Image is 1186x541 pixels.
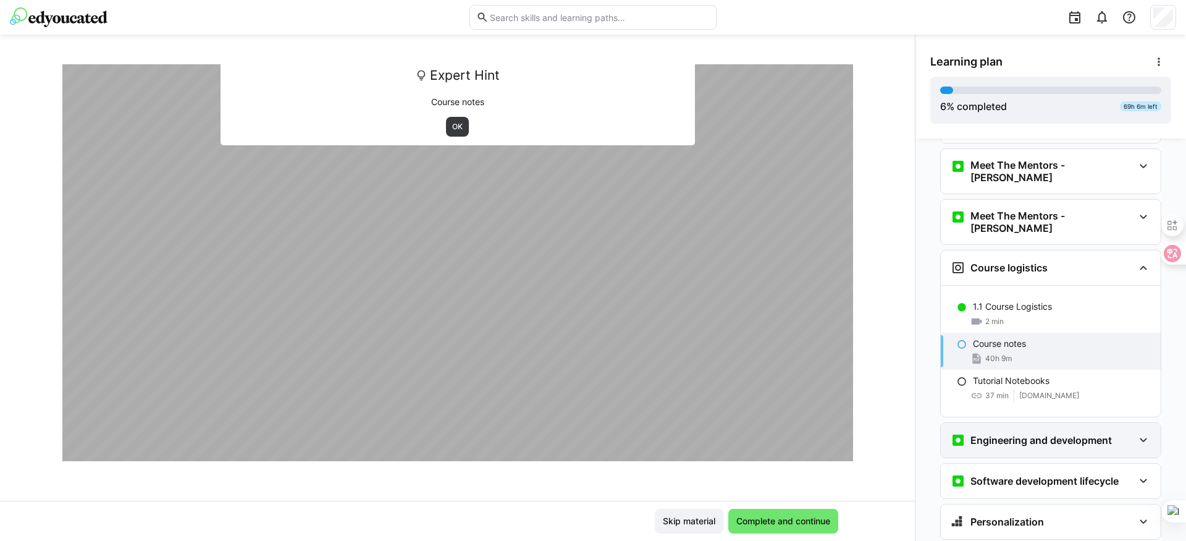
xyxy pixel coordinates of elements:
[970,434,1112,446] h3: Engineering and development
[973,375,1049,387] p: Tutorial Notebooks
[661,515,717,527] span: Skip material
[973,338,1026,350] p: Course notes
[728,509,838,534] button: Complete and continue
[985,317,1004,326] span: 2 min
[229,96,686,108] p: Course notes
[970,159,1133,184] h3: Meet The Mentors - [PERSON_NAME]
[970,475,1119,487] h3: Software development lifecycle
[930,55,1003,69] span: Learning plan
[489,12,710,23] input: Search skills and learning paths…
[1019,391,1079,401] span: [DOMAIN_NAME]
[734,515,832,527] span: Complete and continue
[970,516,1044,528] h3: Personalization
[451,122,464,132] span: OK
[985,354,1012,364] span: 40h 9m
[973,300,1052,313] p: 1.1 Course Logistics
[970,262,1048,274] h3: Course logistics
[446,117,469,137] button: OK
[970,210,1133,234] h3: Meet The Mentors - [PERSON_NAME]
[655,509,723,534] button: Skip material
[940,99,1007,114] div: % completed
[985,391,1009,401] span: 37 min
[940,100,946,113] span: 6
[1120,101,1161,111] div: 69h 6m left
[430,64,500,87] span: Expert Hint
